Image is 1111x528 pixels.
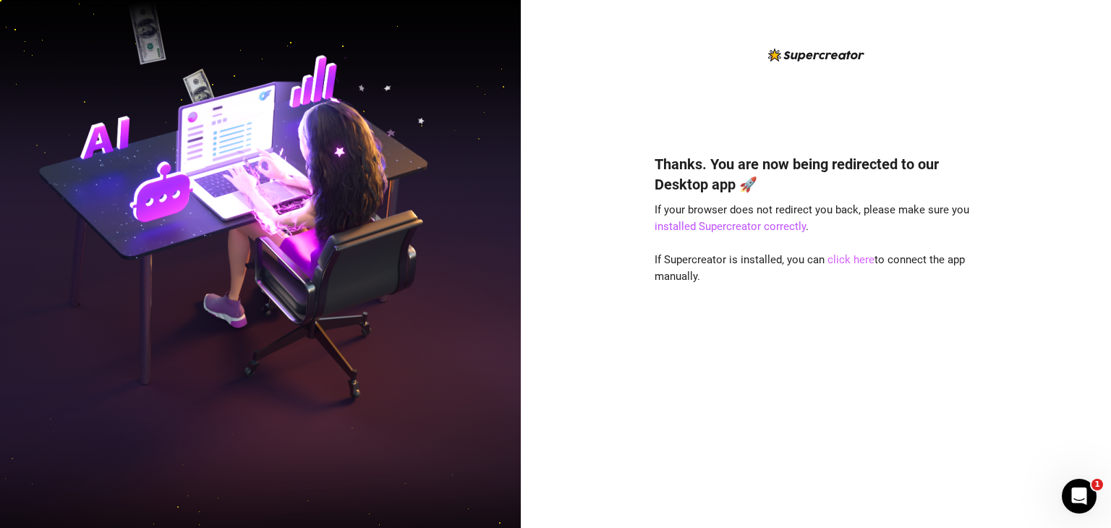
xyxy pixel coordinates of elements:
[655,154,977,195] h4: Thanks. You are now being redirected to our Desktop app 🚀
[655,220,806,233] a: installed Supercreator correctly
[768,48,864,61] img: logo-BBDzfeDw.svg
[827,253,874,266] a: click here
[655,253,965,284] span: If Supercreator is installed, you can to connect the app manually.
[1062,479,1097,514] iframe: Intercom live chat
[655,203,969,234] span: If your browser does not redirect you back, please make sure you .
[1091,479,1103,490] span: 1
